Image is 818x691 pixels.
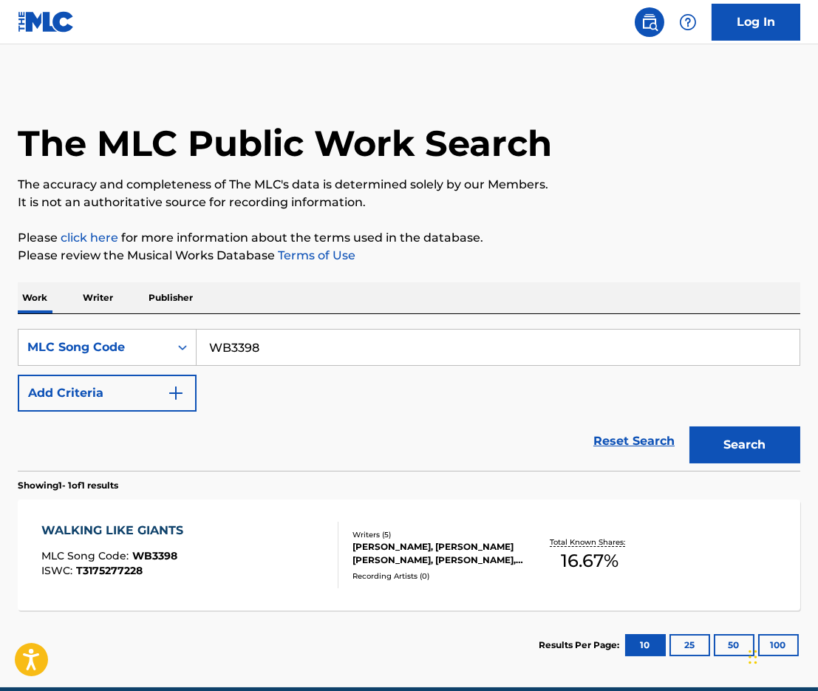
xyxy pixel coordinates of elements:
[712,4,800,41] a: Log In
[586,425,682,457] a: Reset Search
[61,231,118,245] a: click here
[561,548,618,574] span: 16.67 %
[749,635,757,679] div: Drag
[78,282,117,313] p: Writer
[714,634,754,656] button: 50
[18,500,800,610] a: WALKING LIKE GIANTSMLC Song Code:WB3398ISWC:T3175277228Writers (5)[PERSON_NAME], [PERSON_NAME] [P...
[41,564,76,577] span: ISWC :
[76,564,143,577] span: T3175277228
[635,7,664,37] a: Public Search
[679,13,697,31] img: help
[132,549,177,562] span: WB3398
[167,384,185,402] img: 9d2ae6d4665cec9f34b9.svg
[41,522,191,539] div: WALKING LIKE GIANTS
[18,282,52,313] p: Work
[27,338,160,356] div: MLC Song Code
[539,639,623,652] p: Results Per Page:
[18,194,800,211] p: It is not an authoritative source for recording information.
[41,549,132,562] span: MLC Song Code :
[275,248,355,262] a: Terms of Use
[18,375,197,412] button: Add Criteria
[625,634,666,656] button: 10
[352,540,525,567] div: [PERSON_NAME], [PERSON_NAME] [PERSON_NAME], [PERSON_NAME], [PERSON_NAME], [PERSON_NAME]
[144,282,197,313] p: Publisher
[18,329,800,471] form: Search Form
[18,121,552,166] h1: The MLC Public Work Search
[550,537,629,548] p: Total Known Shares:
[641,13,658,31] img: search
[18,479,118,492] p: Showing 1 - 1 of 1 results
[352,529,525,540] div: Writers ( 5 )
[18,229,800,247] p: Please for more information about the terms used in the database.
[744,620,818,691] iframe: Chat Widget
[18,247,800,265] p: Please review the Musical Works Database
[673,7,703,37] div: Help
[352,571,525,582] div: Recording Artists ( 0 )
[669,634,710,656] button: 25
[18,176,800,194] p: The accuracy and completeness of The MLC's data is determined solely by our Members.
[689,426,800,463] button: Search
[18,11,75,33] img: MLC Logo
